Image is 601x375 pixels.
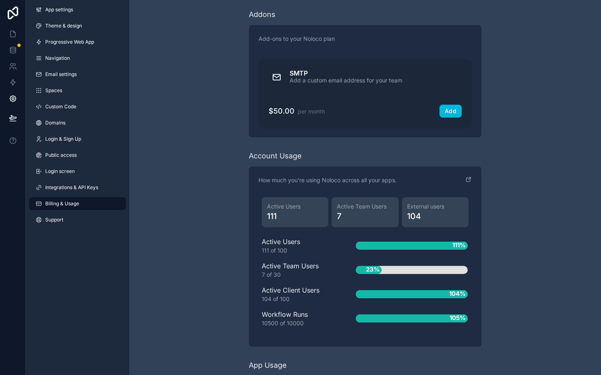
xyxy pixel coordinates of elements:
span: 104% [447,287,468,301]
span: 7 [337,211,393,222]
button: Add [439,105,462,118]
div: SMTP [290,70,402,76]
span: Custom Code [45,103,76,110]
a: Login screen [29,165,126,178]
a: Custom Code [29,100,126,113]
span: per month [298,108,325,115]
a: Email settings [29,68,126,81]
a: Domains [29,116,126,129]
div: Workflow Runs [262,310,330,327]
a: Billing & Usage [29,197,126,210]
span: Login & Sign Up [45,136,81,142]
div: App Usage [249,360,287,371]
span: Active Team Users [337,202,393,211]
a: Progressive Web App [29,36,126,48]
span: Theme & design [45,23,82,29]
a: Public access [29,149,126,162]
div: Addons [249,9,275,20]
div: Add a custom email address for your team [290,76,402,84]
span: Integrations & API Keys [45,184,98,191]
div: 7 of 30 [262,271,330,279]
span: Email settings [45,71,77,78]
p: How much you're using Noloco across all your apps. [258,176,397,184]
span: App settings [45,6,73,13]
span: 111% [450,239,468,252]
a: Spaces [29,84,126,97]
a: Theme & design [29,19,126,32]
span: Login screen [45,168,75,175]
p: Add-ons to your Noloco plan [258,35,472,43]
span: Public access [45,152,77,158]
span: 111 [267,211,323,222]
span: $50.00 [269,107,294,115]
span: 104 [407,211,463,222]
div: 104 of 100 [262,295,330,303]
span: External users [407,202,463,211]
span: Progressive Web App [45,39,94,45]
a: Navigation [29,52,126,65]
div: Active Users [262,237,330,255]
div: Active Team Users [262,261,330,279]
span: Navigation [45,55,70,61]
span: Billing & Usage [45,200,79,207]
span: 23% [364,263,382,276]
div: 10500 of 10000 [262,319,330,327]
a: Login & Sign Up [29,133,126,145]
a: App settings [29,3,126,16]
span: Active Users [267,202,323,211]
div: Account Usage [249,150,302,162]
a: Integrations & API Keys [29,181,126,194]
div: Active Client Users [262,285,330,303]
div: 111 of 100 [262,246,330,255]
span: Domains [45,120,65,126]
div: Add [445,107,456,115]
span: Support [45,217,63,223]
span: 105% [448,312,468,325]
span: Spaces [45,87,62,94]
a: Support [29,213,126,226]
